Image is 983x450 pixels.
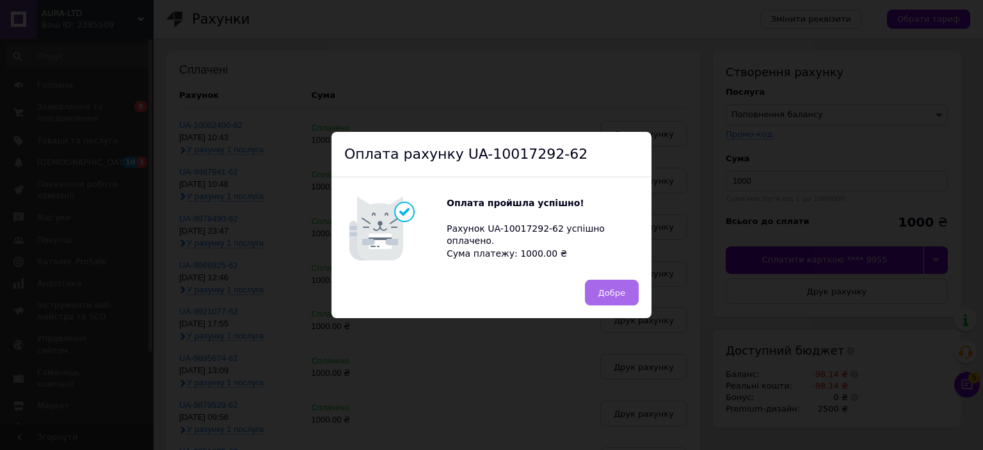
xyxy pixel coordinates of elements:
div: Оплата рахунку UA-10017292-62 [332,132,651,178]
button: Добре [585,280,639,305]
img: Котик говорить Оплата пройшла успішно! [344,190,447,267]
span: Добре [598,288,625,298]
b: Оплата пройшла успішно! [447,198,584,208]
div: Рахунок UA-10017292-62 успішно оплачено. Сума платежу: 1000.00 ₴ [447,197,639,260]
